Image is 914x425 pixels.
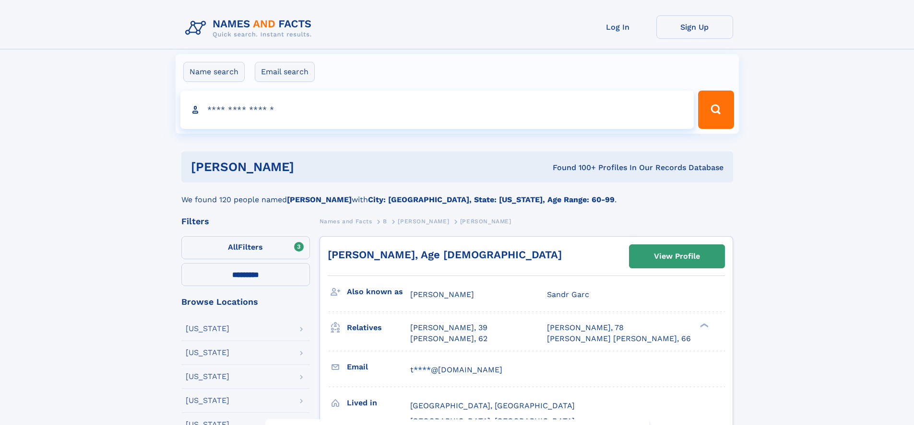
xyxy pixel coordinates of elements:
span: Sandr Garc [547,290,589,299]
a: [PERSON_NAME], 62 [410,333,487,344]
a: View Profile [629,245,724,268]
b: [PERSON_NAME] [287,195,352,204]
div: [US_STATE] [186,397,229,404]
span: [PERSON_NAME] [410,290,474,299]
div: View Profile [654,245,700,267]
h3: Lived in [347,395,410,411]
a: [PERSON_NAME] [398,215,449,227]
span: All [228,242,238,252]
a: [PERSON_NAME], 39 [410,322,487,333]
div: Filters [181,217,310,226]
div: Browse Locations [181,298,310,306]
img: Logo Names and Facts [181,15,320,41]
label: Email search [255,62,315,82]
label: Name search [183,62,245,82]
div: [US_STATE] [186,349,229,356]
button: Search Button [698,91,734,129]
h1: [PERSON_NAME] [191,161,424,173]
div: [US_STATE] [186,325,229,333]
div: Found 100+ Profiles In Our Records Database [423,162,724,173]
a: Names and Facts [320,215,372,227]
b: City: [GEOGRAPHIC_DATA], State: [US_STATE], Age Range: 60-99 [368,195,615,204]
div: ❯ [698,322,709,329]
span: [PERSON_NAME] [398,218,449,225]
label: Filters [181,236,310,259]
div: [US_STATE] [186,373,229,380]
span: [GEOGRAPHIC_DATA], [GEOGRAPHIC_DATA] [410,401,575,410]
a: B [383,215,387,227]
a: [PERSON_NAME], Age [DEMOGRAPHIC_DATA] [328,249,562,261]
a: Sign Up [656,15,733,39]
a: [PERSON_NAME] [PERSON_NAME], 66 [547,333,691,344]
span: B [383,218,387,225]
h3: Also known as [347,284,410,300]
h3: Relatives [347,320,410,336]
h3: Email [347,359,410,375]
a: [PERSON_NAME], 78 [547,322,624,333]
a: Log In [580,15,656,39]
input: search input [180,91,694,129]
span: [PERSON_NAME] [460,218,511,225]
div: We found 120 people named with . [181,183,733,206]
